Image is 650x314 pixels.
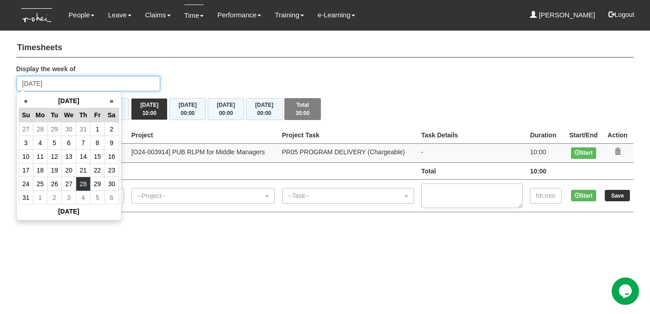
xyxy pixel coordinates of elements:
td: 5 [47,136,62,150]
td: 6 [62,136,76,150]
td: 21 [76,163,90,177]
td: 1 [90,122,105,136]
th: [DATE] [19,204,119,219]
a: People [68,5,94,26]
div: Timesheet Week Summary [16,98,634,120]
div: --Task-- [288,191,403,200]
td: 2 [47,191,62,204]
th: Project [128,127,278,144]
th: « [19,94,33,108]
th: Fr [90,108,105,122]
td: 16 [105,150,119,163]
td: 8 [90,136,105,150]
td: 28 [33,122,47,136]
a: Training [275,5,304,26]
th: » [105,94,119,108]
td: 30 [105,177,119,191]
div: --Project-- [137,191,263,200]
td: 29 [90,177,105,191]
a: e-Learning [318,5,355,26]
td: 10 [19,150,33,163]
button: Start [571,147,596,159]
td: 12 [47,150,62,163]
td: 7 [76,136,90,150]
th: [DATE] [33,94,105,108]
td: 4 [33,136,47,150]
iframe: chat widget [612,277,641,305]
button: [DATE]00:00 [246,98,283,120]
td: 11 [33,150,47,163]
td: - [418,143,526,162]
button: [DATE]00:00 [208,98,244,120]
td: 10:00 [526,162,566,179]
td: 9 [105,136,119,150]
span: 10:00 [142,110,157,116]
th: Su [19,108,33,122]
td: 29 [47,122,62,136]
th: Task Details [418,127,526,144]
td: 3 [62,191,76,204]
button: --Task-- [282,188,414,204]
a: Leave [108,5,131,26]
td: 22 [90,163,105,177]
td: 28 [76,177,90,191]
td: 18 [33,163,47,177]
td: 13 [62,150,76,163]
td: 27 [19,122,33,136]
b: Total [421,167,436,175]
td: 4 [76,191,90,204]
td: 2 [105,122,119,136]
button: Logout [602,4,641,26]
th: Th [76,108,90,122]
th: Start/End [566,127,601,144]
label: Display the week of [16,64,76,73]
button: Start [571,190,596,201]
button: Total30:00 [284,98,321,120]
span: 00:00 [181,110,195,116]
td: 10:00 [526,143,566,162]
button: [DATE]00:00 [169,98,206,120]
button: --Project-- [131,188,275,204]
td: 30 [62,122,76,136]
td: 31 [19,191,33,204]
span: 00:00 [219,110,233,116]
td: 14 [76,150,90,163]
a: Time [184,5,204,26]
td: 19 [47,163,62,177]
th: We [62,108,76,122]
td: 25 [33,177,47,191]
td: PR05 PROGRAM DELIVERY (Chargeable) [278,143,418,162]
a: [PERSON_NAME] [530,5,595,26]
input: hh:mm [530,188,562,204]
td: 31 [76,122,90,136]
td: 15 [90,150,105,163]
input: Save [605,190,630,201]
a: Performance [217,5,261,26]
span: 00:00 [257,110,272,116]
th: Duration [526,127,566,144]
td: 27 [62,177,76,191]
td: 24 [19,177,33,191]
td: 20 [62,163,76,177]
td: 23 [105,163,119,177]
th: Action [601,127,634,144]
th: Project Task [278,127,418,144]
th: Tu [47,108,62,122]
td: [O24-003914] PUB RLPM for Middle Managers [128,143,278,162]
th: Mo [33,108,47,122]
td: 1 [33,191,47,204]
td: 5 [90,191,105,204]
span: 30:00 [295,110,309,116]
td: 17 [19,163,33,177]
td: 6 [105,191,119,204]
td: 26 [47,177,62,191]
td: 3 [19,136,33,150]
h4: Timesheets [16,39,634,58]
a: Claims [145,5,171,26]
th: Sa [105,108,119,122]
button: [DATE]10:00 [131,98,168,120]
